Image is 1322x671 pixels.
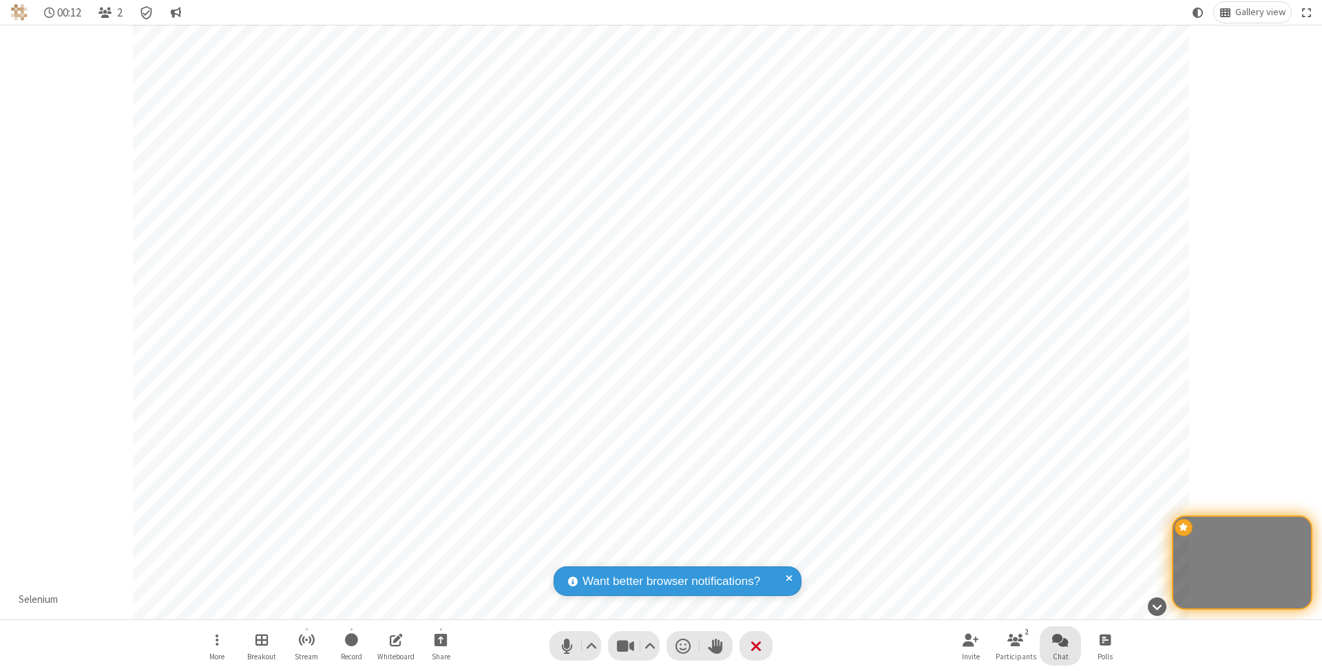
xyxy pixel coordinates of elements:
[739,631,773,661] button: End or leave meeting
[1098,652,1113,661] span: Polls
[608,631,660,661] button: Stop video (⌘+Shift+V)
[165,2,187,23] button: Conversation
[209,652,224,661] span: More
[583,573,760,590] span: Want better browser notifications?
[996,652,1036,661] span: Participants
[420,626,461,665] button: Start sharing
[667,631,700,661] button: Send a reaction
[247,652,276,661] span: Breakout
[92,2,128,23] button: Open participant list
[14,592,63,608] div: Selenium
[950,626,992,665] button: Invite participants (⌘+Shift+I)
[295,652,318,661] span: Stream
[39,2,87,23] div: Timer
[330,626,372,665] button: Start recording
[1053,652,1069,661] span: Chat
[1142,590,1171,623] button: Hide
[196,626,238,665] button: Open menu
[1084,626,1126,665] button: Open poll
[995,626,1036,665] button: Open participant list
[583,631,601,661] button: Audio settings
[962,652,980,661] span: Invite
[11,4,28,21] img: QA Selenium DO NOT DELETE OR CHANGE
[1040,626,1081,665] button: Open chat
[377,652,415,661] span: Whiteboard
[117,6,123,19] span: 2
[57,6,81,19] span: 00:12
[1021,626,1033,638] div: 2
[341,652,362,661] span: Record
[549,631,601,661] button: Mute (⌘+Shift+A)
[1297,2,1317,23] button: Fullscreen
[1214,2,1291,23] button: Change layout
[700,631,733,661] button: Raise hand
[1235,7,1286,18] span: Gallery view
[641,631,660,661] button: Video setting
[375,626,417,665] button: Open shared whiteboard
[134,2,160,23] div: Meeting details Encryption enabled
[286,626,327,665] button: Start streaming
[432,652,450,661] span: Share
[1187,2,1209,23] button: Using system theme
[241,626,282,665] button: Manage Breakout Rooms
